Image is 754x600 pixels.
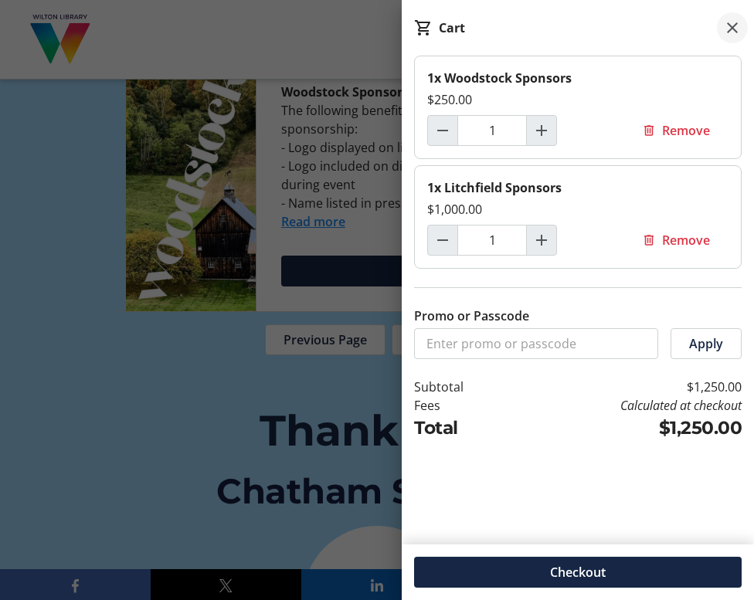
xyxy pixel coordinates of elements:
[623,225,729,256] button: Remove
[689,334,723,353] span: Apply
[428,116,457,145] button: Decrement by one
[550,563,606,581] span: Checkout
[427,90,729,109] div: $250.00
[527,116,556,145] button: Increment by one
[439,19,465,37] div: Cart
[414,415,509,442] td: Total
[427,200,729,219] div: $1,000.00
[414,328,658,359] input: Enter promo or passcode
[509,396,742,415] td: Calculated at checkout
[509,415,742,442] td: $1,250.00
[427,69,729,87] div: 1x Woodstock Sponsors
[623,115,729,146] button: Remove
[527,225,556,255] button: Increment by one
[414,378,509,396] td: Subtotal
[662,231,710,249] span: Remove
[427,178,729,197] div: 1x Litchfield Sponsors
[428,225,457,255] button: Decrement by one
[414,307,529,325] label: Promo or Passcode
[509,378,742,396] td: $1,250.00
[662,121,710,140] span: Remove
[457,115,527,146] input: Woodstock Sponsors Quantity
[414,557,742,588] button: Checkout
[457,225,527,256] input: Litchfield Sponsors Quantity
[414,396,509,415] td: Fees
[671,328,742,359] button: Apply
